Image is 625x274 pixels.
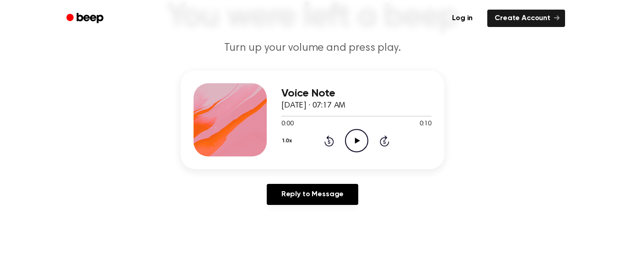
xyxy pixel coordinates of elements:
[443,8,482,29] a: Log in
[281,119,293,129] span: 0:00
[420,119,431,129] span: 0:10
[281,102,345,110] span: [DATE] · 07:17 AM
[281,87,431,100] h3: Voice Note
[267,184,358,205] a: Reply to Message
[137,41,488,56] p: Turn up your volume and press play.
[487,10,565,27] a: Create Account
[281,133,295,149] button: 1.0x
[60,10,112,27] a: Beep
